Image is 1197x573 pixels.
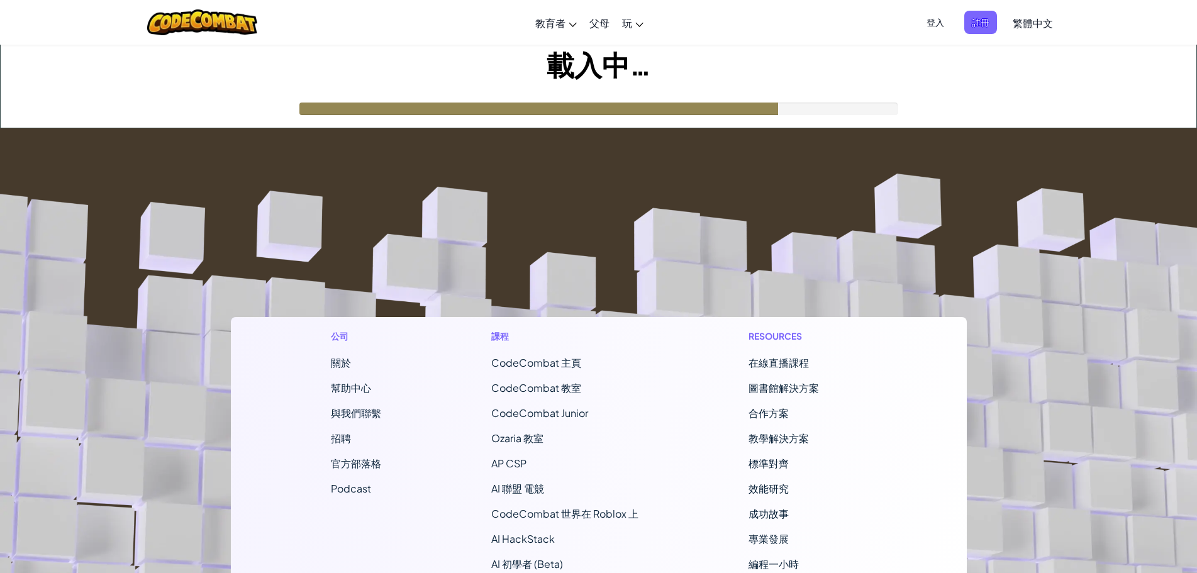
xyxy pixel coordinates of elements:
[919,11,952,34] button: 登入
[583,6,616,40] a: 父母
[616,6,650,40] a: 玩
[491,532,555,545] a: AI HackStack
[331,356,351,369] a: 關於
[491,507,638,520] a: CodeCombat 世界在 Roblox 上
[491,431,543,445] a: Ozaria 教室
[147,9,257,35] img: CodeCombat logo
[749,381,819,394] a: 圖書館解決方案
[749,356,809,369] a: 在線直播課程
[1,45,1196,84] h1: 載入中…
[491,381,581,394] a: CodeCombat 教室
[749,457,789,470] a: 標準對齊
[331,330,381,343] h1: 公司
[491,406,588,420] a: CodeCombat Junior
[622,16,632,30] span: 玩
[535,16,565,30] span: 教育者
[749,330,866,343] h1: Resources
[491,482,544,495] a: AI 聯盟 電競
[491,557,563,570] a: AI 初學者 (Beta)
[964,11,997,34] button: 註冊
[491,356,581,369] span: CodeCombat 主頁
[331,406,381,420] span: 與我們聯繫
[749,431,809,445] a: 教學解決方案
[331,457,381,470] a: 官方部落格
[331,482,371,495] a: Podcast
[331,431,351,445] a: 招聘
[749,557,799,570] a: 編程一小時
[491,330,638,343] h1: 課程
[529,6,583,40] a: 教育者
[749,406,789,420] a: 合作方案
[1006,6,1059,40] a: 繁體中文
[1013,16,1053,30] span: 繁體中文
[331,381,371,394] a: 幫助中心
[749,507,789,520] a: 成功故事
[491,457,526,470] a: AP CSP
[749,482,789,495] a: 效能研究
[749,532,789,545] a: 專業發展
